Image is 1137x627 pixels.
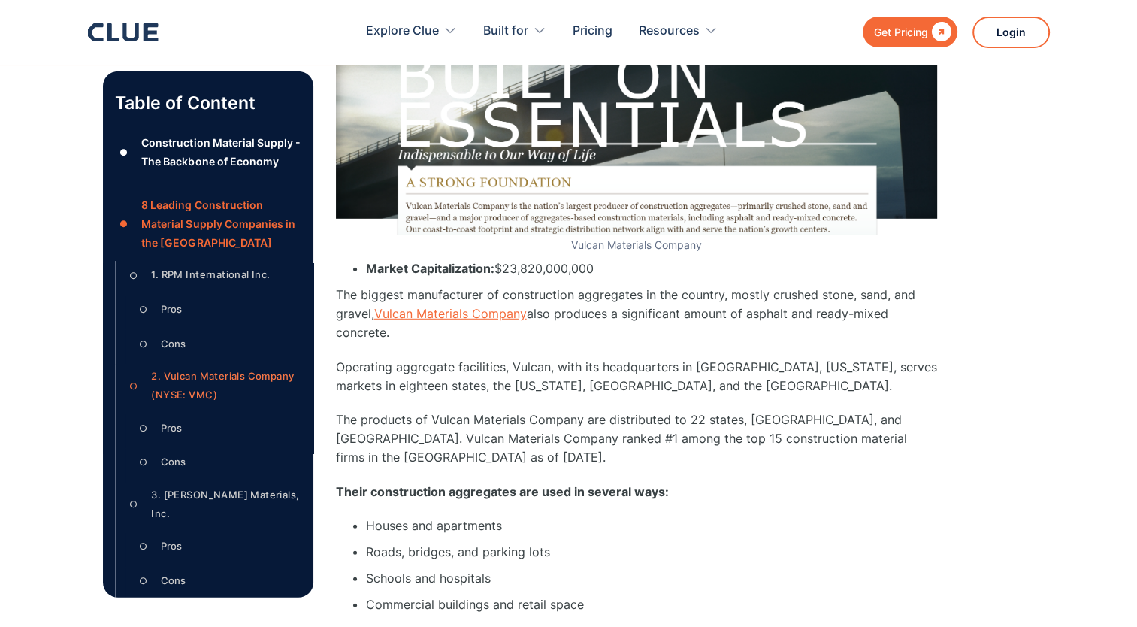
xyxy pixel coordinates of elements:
[141,195,301,253] div: 8 Leading Construction Material Supply Companies in the [GEOGRAPHIC_DATA]
[135,416,301,439] a: ○Pros
[161,537,182,556] div: Pros
[336,286,937,343] p: The biggest manufacturer of construction aggregates in the country, mostly crushed stone, sand, a...
[366,259,937,278] li: $23,820,000,000
[336,239,937,252] figcaption: Vulcan Materials Company
[135,451,301,474] a: ○Cons
[573,8,612,55] a: Pricing
[639,8,718,55] div: Resources
[115,133,301,171] a: ●Construction Material Supply - The Backbone of Economy
[366,8,457,55] div: Explore Clue
[125,264,301,286] a: ○1. RPM International Inc.
[135,535,301,558] a: ○Pros
[151,367,301,404] div: 2. Vulcan Materials Company (NYSE: VMC)
[374,306,527,321] a: Vulcan Materials Company
[151,486,301,523] div: 3. [PERSON_NAME] Materials, Inc.
[483,8,546,55] div: Built for
[639,8,700,55] div: Resources
[135,332,153,355] div: ○
[125,374,143,397] div: ○
[135,570,153,592] div: ○
[863,17,957,47] a: Get Pricing
[125,486,301,523] a: ○3. [PERSON_NAME] Materials, Inc.
[483,8,528,55] div: Built for
[366,8,439,55] div: Explore Clue
[115,91,301,115] p: Table of Content
[135,451,153,474] div: ○
[125,493,143,516] div: ○
[125,367,301,404] a: ○2. Vulcan Materials Company (NYSE: VMC)
[161,453,186,471] div: Cons
[336,358,937,395] p: Operating aggregate facilities, Vulcan, with its headquarters in [GEOGRAPHIC_DATA], [US_STATE], s...
[125,264,143,286] div: ○
[161,300,182,319] div: Pros
[366,543,937,562] li: Roads, bridges, and parking lots
[135,535,153,558] div: ○
[161,335,186,353] div: Cons
[161,571,186,590] div: Cons
[366,569,937,588] li: Schools and hospitals
[151,265,270,284] div: 1. RPM International Inc.
[336,410,937,468] p: The products of Vulcan Materials Company are distributed to 22 states, [GEOGRAPHIC_DATA], and [GE...
[928,23,951,41] div: 
[115,141,133,164] div: ●
[141,133,301,171] div: Construction Material Supply - The Backbone of Economy
[135,332,301,355] a: ○Cons
[115,195,301,253] a: ●8 Leading Construction Material Supply Companies in the [GEOGRAPHIC_DATA]
[972,17,1050,48] a: Login
[336,484,669,499] strong: Their construction aggregates are used in several ways:
[161,419,182,438] div: Pros
[135,570,301,592] a: ○Cons
[135,298,301,321] a: ○Pros
[366,516,937,535] li: Houses and apartments
[135,416,153,439] div: ○
[115,213,133,235] div: ●
[874,23,928,41] div: Get Pricing
[135,298,153,321] div: ○
[366,261,494,276] strong: Market Capitalization:
[366,595,937,614] li: Commercial buildings and retail space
